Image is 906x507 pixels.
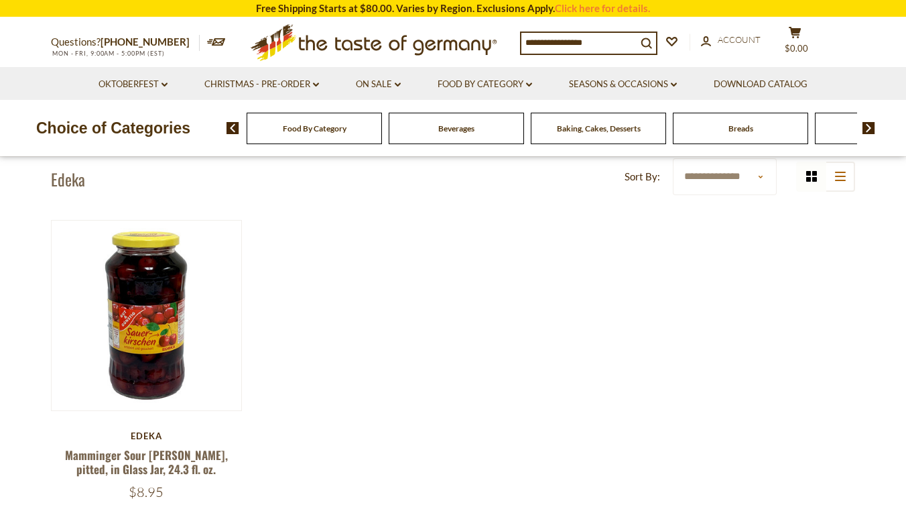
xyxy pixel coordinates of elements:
span: MON - FRI, 9:00AM - 5:00PM (EST) [51,50,165,57]
a: Account [701,33,761,48]
button: $0.00 [775,26,815,60]
a: Baking, Cakes, Desserts [557,123,641,133]
a: Food By Category [438,77,532,92]
a: On Sale [356,77,401,92]
a: Christmas - PRE-ORDER [204,77,319,92]
a: Breads [728,123,753,133]
a: Food By Category [283,123,346,133]
a: Click here for details. [555,2,650,14]
span: $8.95 [129,484,164,500]
p: Questions? [51,34,200,51]
a: Download Catalog [714,77,807,92]
a: Oktoberfest [99,77,168,92]
h1: Edeka [51,169,85,189]
a: [PHONE_NUMBER] [101,36,190,48]
img: previous arrow [226,122,239,134]
div: Edeka [51,431,242,441]
a: Seasons & Occasions [569,77,677,92]
span: Account [718,34,761,45]
span: $0.00 [785,43,808,54]
img: next arrow [862,122,875,134]
a: Beverages [438,123,474,133]
a: Mamminger Sour [PERSON_NAME], pitted, in Glass Jar, 24.3 fl. oz. [65,447,228,477]
img: Mamminger Sour Morello Cherries, pitted, in Glass Jar, 24.3 fl. oz. [52,221,241,410]
label: Sort By: [625,168,660,185]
